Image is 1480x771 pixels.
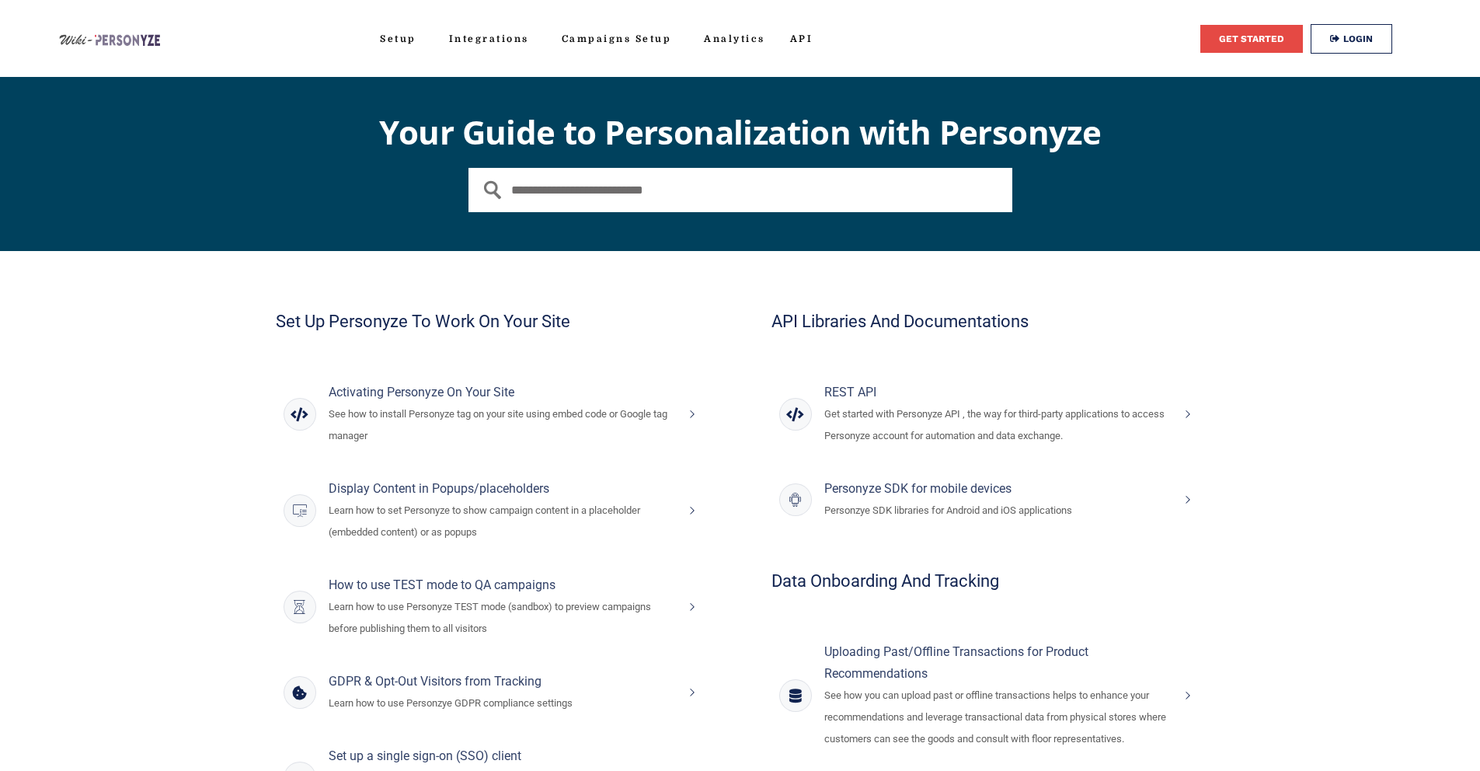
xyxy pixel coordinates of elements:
[562,23,680,54] a: Campaigns Setup
[824,500,1171,522] p: Personzye SDK libraries for Android and iOS applications
[1200,25,1303,53] a: GET STARTED
[771,573,1205,590] h2: Data Onboarding and Tracking
[824,685,1171,750] p: See how you can upload past or offline transactions helps to enhance your recommendations and lev...
[329,596,675,640] p: Learn how to use Personyze TEST mode (sandbox) to preview campaigns before publishing them to all...
[329,382,675,403] h4: Activating Personyze On Your Site
[329,403,675,447] p: See how to install Personyze tag on your site using embed code or Google tag manager
[329,500,675,543] p: Learn how to set Personyze to show campaign content in a placeholder (embedded content) or as popups
[268,655,717,730] a: GDPR & Opt-Out Visitors from Tracking Learn how to use Personzye GDPR compliance settings
[329,478,675,500] h4: Display Content in Popups/placeholders
[329,745,675,767] h4: Set up a single sign-on (SSO) client
[329,671,675,693] h4: GDPR & Opt-Out Visitors from Tracking
[268,366,717,462] a: Activating Personyze On Your Site See how to install Personyze tag on your site using embed code ...
[771,313,1205,330] h2: API libraries and documentations
[824,382,1171,403] h4: REST API
[380,23,424,54] a: Setup
[276,313,709,330] h2: Set Up Personyze to work on your site
[1219,34,1284,44] span: GET STARTED
[764,366,1213,462] a: REST API Get started with Personyze API , the way for third-party applications to access Personyz...
[1343,34,1373,44] span: Login
[790,23,821,54] a: API
[1311,24,1392,54] a: Login
[764,626,1213,766] a: Uploading Past/Offline Transactions for Product Recommendations See how you can upload past or of...
[824,641,1171,685] h4: Uploading Past/Offline Transactions for Product Recommendations
[329,574,675,596] h4: How to use TEST mode to QA campaigns
[704,23,765,54] a: Analytics
[352,116,1129,148] h1: Your Guide to Personalization with Personyze
[824,478,1171,500] h4: Personyze SDK for mobile devices
[824,403,1171,447] p: Get started with Personyze API , the way for third-party applications to access Personyze account...
[449,23,537,54] a: Integrations
[764,462,1213,537] a: Personyze SDK for mobile devices Personzye SDK libraries for Android and iOS applications
[268,462,717,559] a: Display Content in Popups/placeholders Learn how to set Personyze to show campaign content in a p...
[268,559,717,655] a: How to use TEST mode to QA campaigns Learn how to use Personyze TEST mode (sandbox) to preview ca...
[329,693,675,714] p: Learn how to use Personzye GDPR compliance settings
